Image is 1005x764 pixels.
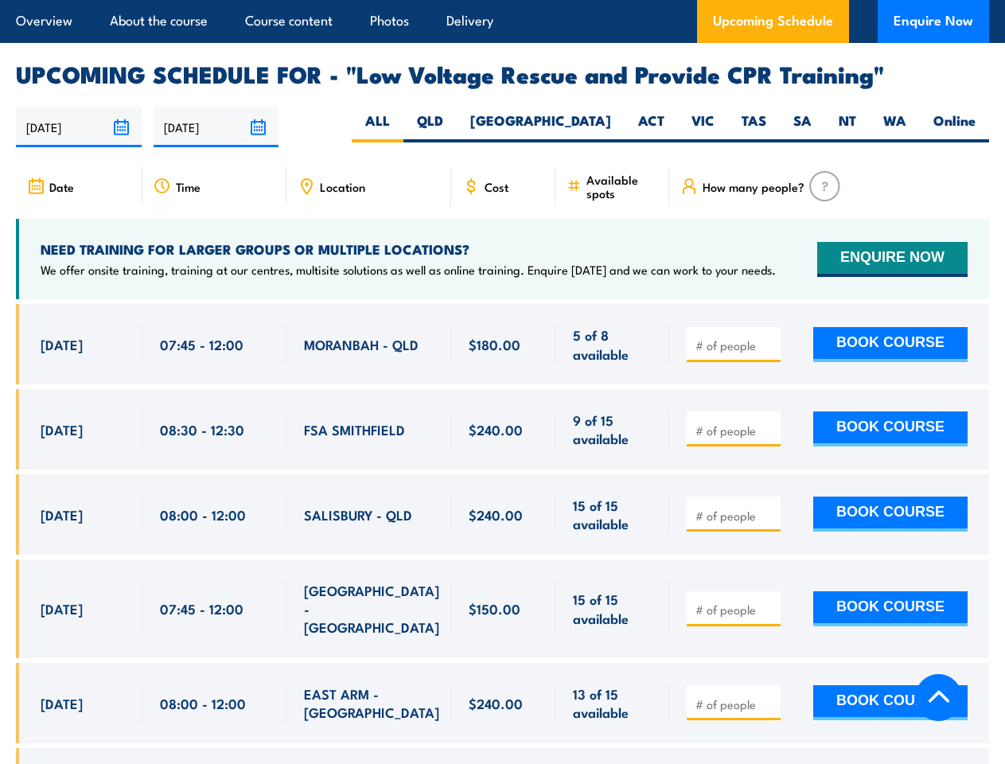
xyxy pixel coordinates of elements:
input: # of people [695,602,775,618]
span: Location [320,180,365,193]
button: BOOK COURSE [813,497,968,532]
input: # of people [695,508,775,524]
span: $150.00 [469,599,520,618]
button: ENQUIRE NOW [817,242,968,277]
label: [GEOGRAPHIC_DATA] [457,111,625,142]
span: $180.00 [469,335,520,353]
button: BOOK COURSE [813,327,968,362]
span: [DATE] [41,420,83,439]
input: To date [154,107,279,147]
span: 15 of 15 available [573,590,651,627]
h2: UPCOMING SCHEDULE FOR - "Low Voltage Rescue and Provide CPR Training" [16,63,989,84]
span: 08:30 - 12:30 [160,420,244,439]
span: Date [49,180,74,193]
span: 07:45 - 12:00 [160,599,243,618]
span: 15 of 15 available [573,496,651,533]
span: How many people? [703,180,804,193]
span: Cost [485,180,508,193]
span: MORANBAH - QLD [304,335,419,353]
label: ACT [625,111,678,142]
span: 08:00 - 12:00 [160,694,246,712]
span: 13 of 15 available [573,684,651,722]
button: BOOK COURSE [813,411,968,446]
input: # of people [695,696,775,712]
span: [DATE] [41,335,83,353]
input: From date [16,107,142,147]
span: $240.00 [469,694,523,712]
label: TAS [728,111,780,142]
label: ALL [352,111,403,142]
span: [DATE] [41,505,83,524]
label: QLD [403,111,457,142]
label: WA [870,111,920,142]
span: $240.00 [469,420,523,439]
span: [DATE] [41,599,83,618]
input: # of people [695,337,775,353]
span: Time [176,180,201,193]
span: [DATE] [41,694,83,712]
span: 07:45 - 12:00 [160,335,243,353]
h4: NEED TRAINING FOR LARGER GROUPS OR MULTIPLE LOCATIONS? [41,240,776,258]
span: 08:00 - 12:00 [160,505,246,524]
label: SA [780,111,825,142]
input: # of people [695,423,775,439]
span: 9 of 15 available [573,411,651,448]
p: We offer onsite training, training at our centres, multisite solutions as well as online training... [41,262,776,278]
span: $240.00 [469,505,523,524]
label: NT [825,111,870,142]
button: BOOK COURSE [813,591,968,626]
span: Available spots [586,173,658,200]
button: BOOK COURSE [813,685,968,720]
span: EAST ARM - [GEOGRAPHIC_DATA] [304,684,439,722]
label: VIC [678,111,728,142]
span: FSA SMITHFIELD [304,420,405,439]
label: Online [920,111,989,142]
span: 5 of 8 available [573,325,651,363]
span: [GEOGRAPHIC_DATA] - [GEOGRAPHIC_DATA] [304,581,439,637]
span: SALISBURY - QLD [304,505,412,524]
